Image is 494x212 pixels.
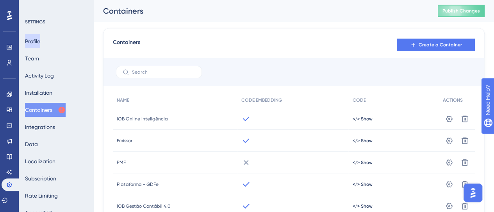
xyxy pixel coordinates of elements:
[25,69,54,83] button: Activity Log
[117,159,126,166] span: PME
[352,159,372,166] button: </> Show
[25,137,38,151] button: Data
[117,116,168,122] span: IOB Online Inteligência
[25,171,56,185] button: Subscription
[352,116,372,122] button: </> Show
[117,138,132,144] span: Emissor
[397,39,475,51] button: Create a Container
[113,38,140,52] span: Containers
[442,8,480,14] span: Publish Changes
[25,189,58,203] button: Rate Limiting
[241,97,282,103] span: CODE EMBEDDING
[25,120,55,134] button: Integrations
[25,19,88,25] div: SETTINGS
[25,51,39,65] button: Team
[25,103,66,117] button: Containers
[352,97,366,103] span: CODE
[352,181,372,187] button: </> Show
[419,42,462,48] span: Create a Container
[461,181,485,205] iframe: UserGuiding AI Assistant Launcher
[18,2,49,11] span: Need Help?
[117,203,171,209] span: IOB Gestão Contábil 4.0
[25,34,40,48] button: Profile
[132,69,195,75] input: Search
[117,97,129,103] span: NAME
[25,154,55,168] button: Localization
[438,5,485,17] button: Publish Changes
[352,203,372,209] button: </> Show
[117,181,159,187] span: Plataforma - GDFe
[352,138,372,144] button: </> Show
[443,97,463,103] span: ACTIONS
[103,5,418,16] div: Containers
[25,86,52,100] button: Installation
